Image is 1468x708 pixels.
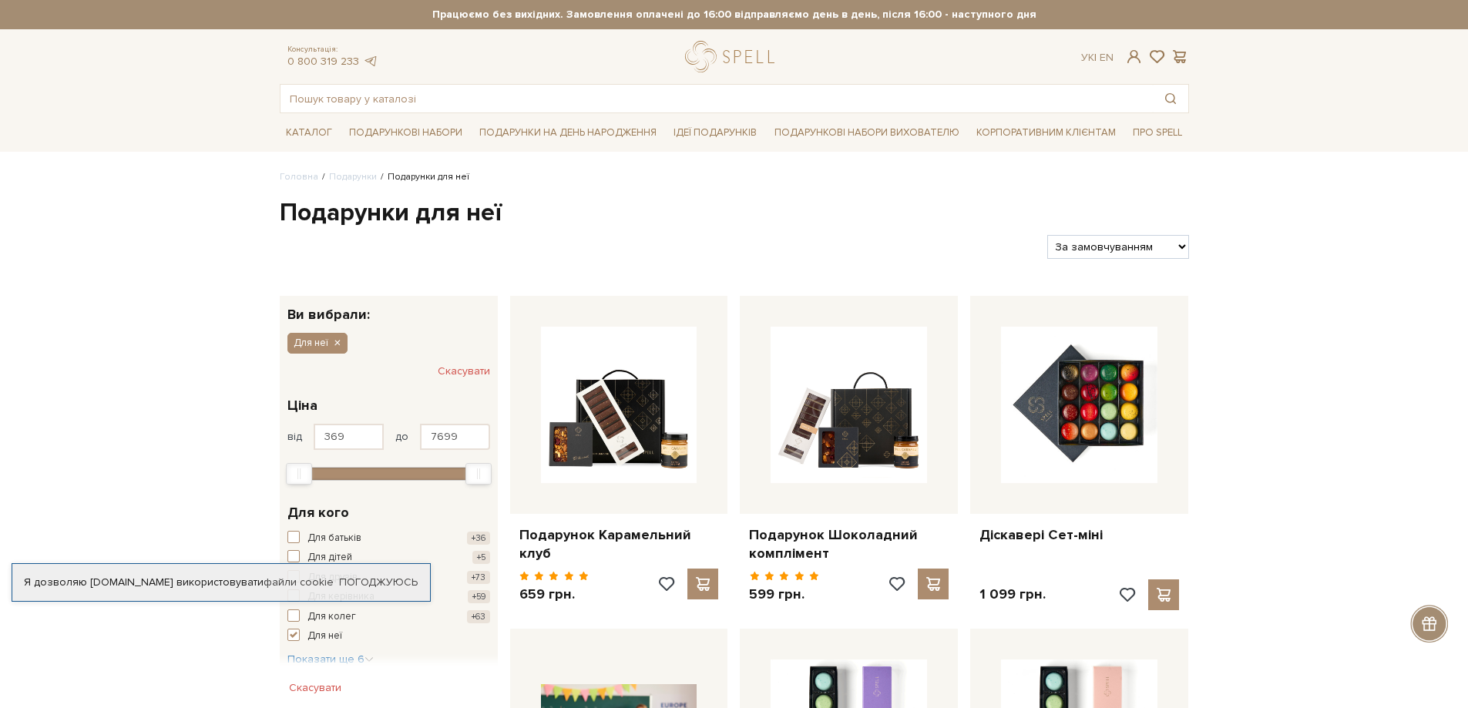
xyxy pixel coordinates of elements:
[287,333,348,353] button: Для неї
[519,526,719,562] a: Подарунок Карамельний клуб
[749,586,819,603] p: 599 грн.
[287,550,490,565] button: Для дітей +5
[329,171,377,183] a: Подарунки
[287,652,374,667] button: Показати ще 6
[287,609,490,625] button: Для колег +63
[979,526,1179,544] a: Діскавері Сет-міні
[339,575,418,589] a: Погоджуюсь
[287,395,317,416] span: Ціна
[467,610,490,623] span: +63
[667,121,763,145] a: Ідеї подарунків
[287,55,359,68] a: 0 800 319 233
[1100,51,1114,64] a: En
[979,586,1046,603] p: 1 099 грн.
[519,586,590,603] p: 659 грн.
[467,532,490,545] span: +36
[1127,121,1188,145] a: Про Spell
[395,430,408,444] span: до
[280,296,498,321] div: Ви вибрали:
[307,609,356,625] span: Для колег
[420,424,490,450] input: Ціна
[307,550,352,565] span: Для дітей
[1153,85,1188,112] button: Пошук товару у каталозі
[1081,51,1114,65] div: Ук
[749,526,949,562] a: Подарунок Шоколадний комплімент
[768,119,966,146] a: Подарункові набори вихователю
[465,463,492,485] div: Max
[280,171,318,183] a: Головна
[307,531,361,546] span: Для батьків
[314,424,384,450] input: Ціна
[286,463,312,485] div: Min
[280,121,338,145] a: Каталог
[287,531,490,546] button: Для батьків +36
[468,590,490,603] span: +59
[287,502,349,523] span: Для кого
[473,121,663,145] a: Подарунки на День народження
[280,85,1153,112] input: Пошук товару у каталозі
[307,629,342,644] span: Для неї
[294,336,328,350] span: Для неї
[12,575,430,589] div: Я дозволяю [DOMAIN_NAME] використовувати
[287,629,490,644] button: Для неї
[438,359,490,384] button: Скасувати
[280,197,1189,230] h1: Подарунки для неї
[287,430,302,444] span: від
[264,575,334,589] a: файли cookie
[685,41,781,72] a: logo
[1094,51,1097,64] span: |
[377,170,469,184] li: Подарунки для неї
[467,571,490,584] span: +73
[280,676,351,700] button: Скасувати
[287,653,374,666] span: Показати ще 6
[363,55,378,68] a: telegram
[970,119,1122,146] a: Корпоративним клієнтам
[343,121,469,145] a: Подарункові набори
[280,8,1189,22] strong: Працюємо без вихідних. Замовлення оплачені до 16:00 відправляємо день в день, після 16:00 - насту...
[287,45,378,55] span: Консультація:
[472,551,490,564] span: +5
